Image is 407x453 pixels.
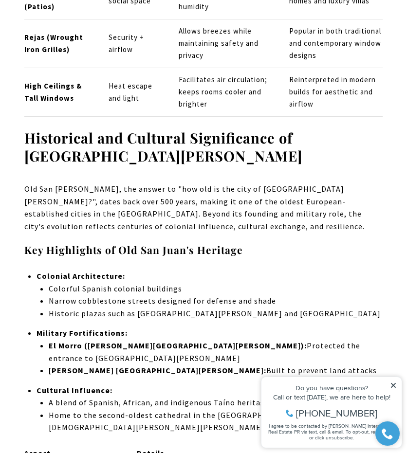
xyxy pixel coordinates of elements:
li: A blend of Spanish, African, and indigenous Taíno heritage [49,397,383,409]
strong: Military Fortifications: [37,328,128,338]
div: Call or text [DATE], we are here to help! [10,31,141,38]
strong: El Morro ([PERSON_NAME][GEOGRAPHIC_DATA][PERSON_NAME]): [49,341,307,350]
td: Security + airflow [100,19,170,68]
span: I agree to be contacted by [PERSON_NAME] International Real Estate PR via text, call & email. To ... [12,60,139,78]
span: [PHONE_NUMBER] [40,46,121,55]
td: Facilitates air circulation; keeps rooms cooler and brighter [170,68,281,116]
strong: [PERSON_NAME] [GEOGRAPHIC_DATA][PERSON_NAME]: [49,365,266,375]
li: Home to the second-oldest cathedral in the [GEOGRAPHIC_DATA], [DEMOGRAPHIC_DATA][PERSON_NAME][PER... [49,409,383,434]
div: Do you have questions? [10,22,141,29]
strong: Rejas (Wrought Iron Grilles) [24,33,83,54]
strong: Key Highlights of Old San Juan's Heritage [24,243,243,256]
td: Popular in both traditional and contemporary window designs [281,19,383,68]
p: Old San [PERSON_NAME], the answer to "how old is the city of [GEOGRAPHIC_DATA][PERSON_NAME]?", da... [24,183,383,233]
strong: Colonial Architecture: [37,271,125,281]
td: Reinterpreted in modern builds for aesthetic and airflow [281,68,383,116]
strong: Cultural Influence: [37,385,112,395]
li: Built to prevent land attacks [49,364,383,377]
li: Narrow cobblestone streets designed for defense and shade [49,295,383,308]
td: Heat escape and light [100,68,170,116]
li: Colorful Spanish colonial buildings [49,283,383,295]
strong: Historical and Cultural Significance of [GEOGRAPHIC_DATA][PERSON_NAME] [24,128,302,165]
td: Allows breezes while maintaining safety and privacy [170,19,281,68]
li: Historic plazas such as [GEOGRAPHIC_DATA][PERSON_NAME] and [GEOGRAPHIC_DATA] [49,308,383,320]
strong: High Ceilings & Tall Windows [24,81,82,103]
li: Protected the entrance to [GEOGRAPHIC_DATA][PERSON_NAME] [49,340,383,364]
